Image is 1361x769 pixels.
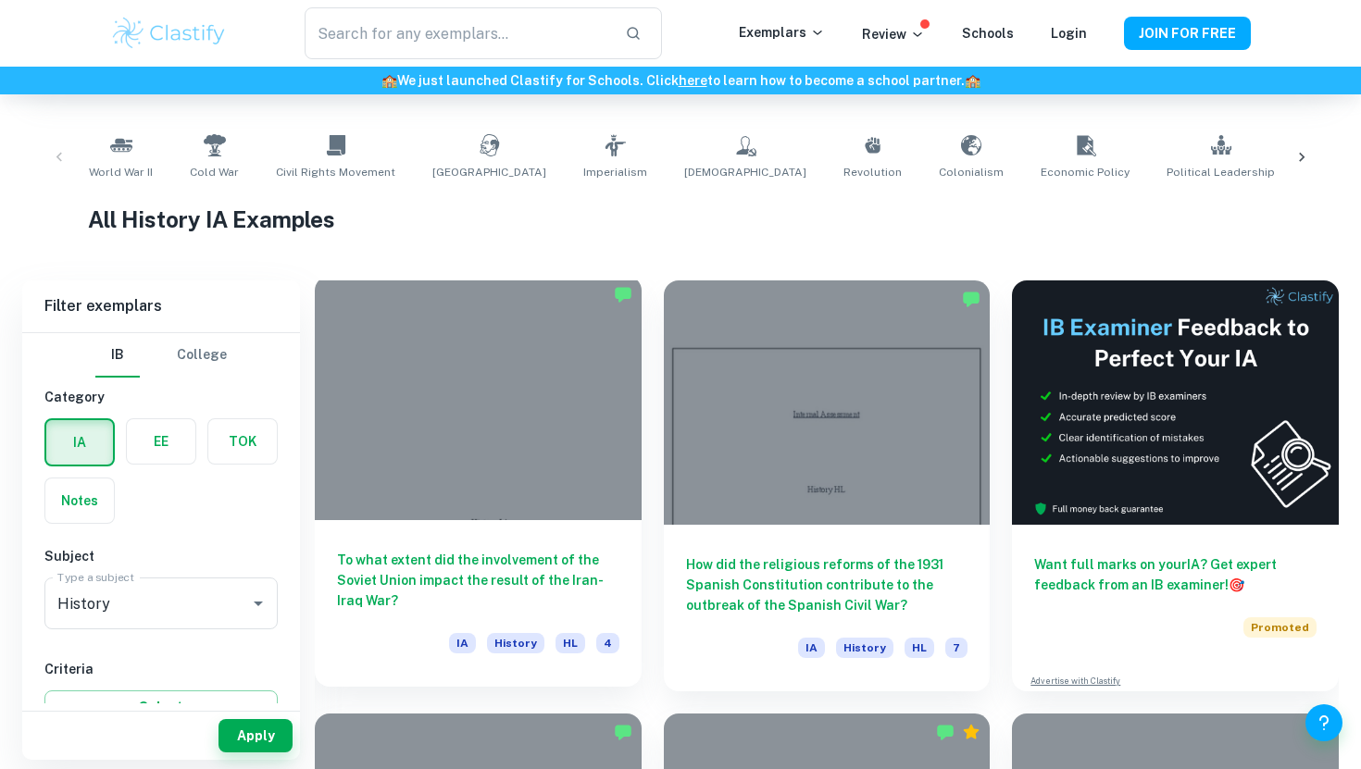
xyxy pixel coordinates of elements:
[739,22,825,43] p: Exemplars
[1012,280,1339,691] a: Want full marks on yourIA? Get expert feedback from an IB examiner!PromotedAdvertise with Clastify
[381,73,397,88] span: 🏫
[596,633,619,653] span: 4
[556,633,585,653] span: HL
[905,638,934,658] span: HL
[95,333,140,378] button: IB
[836,638,893,658] span: History
[88,203,1273,236] h1: All History IA Examples
[432,164,546,180] span: [GEOGRAPHIC_DATA]
[449,633,476,653] span: IA
[1012,280,1339,525] img: Thumbnail
[962,290,980,308] img: Marked
[1034,554,1317,595] h6: Want full marks on your IA ? Get expert feedback from an IB examiner!
[686,554,968,615] h6: How did the religious reforms of the 1931 Spanish Constitution contribute to the outbreak of the ...
[219,719,293,752] button: Apply
[936,723,955,741] img: Marked
[45,478,114,523] button: Notes
[337,550,619,611] h6: To what extent did the involvement of the Soviet Union impact the result of the Iran-Iraq War?
[1229,577,1244,592] span: 🎯
[305,7,610,59] input: Search for any exemplars...
[57,569,134,585] label: Type a subject
[1167,164,1275,180] span: Political Leadership
[177,333,227,378] button: College
[127,419,195,464] button: EE
[44,659,278,679] h6: Criteria
[614,723,632,741] img: Marked
[1030,675,1120,688] a: Advertise with Clastify
[1243,617,1317,638] span: Promoted
[190,164,239,180] span: Cold War
[44,546,278,566] h6: Subject
[208,419,277,464] button: TOK
[1051,26,1087,41] a: Login
[46,420,113,465] button: IA
[843,164,902,180] span: Revolution
[798,638,825,658] span: IA
[583,164,647,180] span: Imperialism
[1041,164,1130,180] span: Economic Policy
[245,590,271,616] button: Open
[315,280,642,691] a: To what extent did the involvement of the Soviet Union impact the result of the Iran-Iraq War?IAH...
[110,15,228,52] img: Clastify logo
[22,280,300,332] h6: Filter exemplars
[962,723,980,741] div: Premium
[862,24,925,44] p: Review
[44,690,278,724] button: Select
[44,387,278,407] h6: Category
[679,73,707,88] a: here
[1305,704,1342,741] button: Help and Feedback
[1124,17,1251,50] button: JOIN FOR FREE
[684,164,806,180] span: [DEMOGRAPHIC_DATA]
[664,280,991,691] a: How did the religious reforms of the 1931 Spanish Constitution contribute to the outbreak of the ...
[487,633,544,653] span: History
[962,26,1014,41] a: Schools
[89,164,153,180] span: World War II
[95,333,227,378] div: Filter type choice
[939,164,1004,180] span: Colonialism
[614,285,632,304] img: Marked
[965,73,980,88] span: 🏫
[276,164,395,180] span: Civil Rights Movement
[4,70,1357,91] h6: We just launched Clastify for Schools. Click to learn how to become a school partner.
[945,638,968,658] span: 7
